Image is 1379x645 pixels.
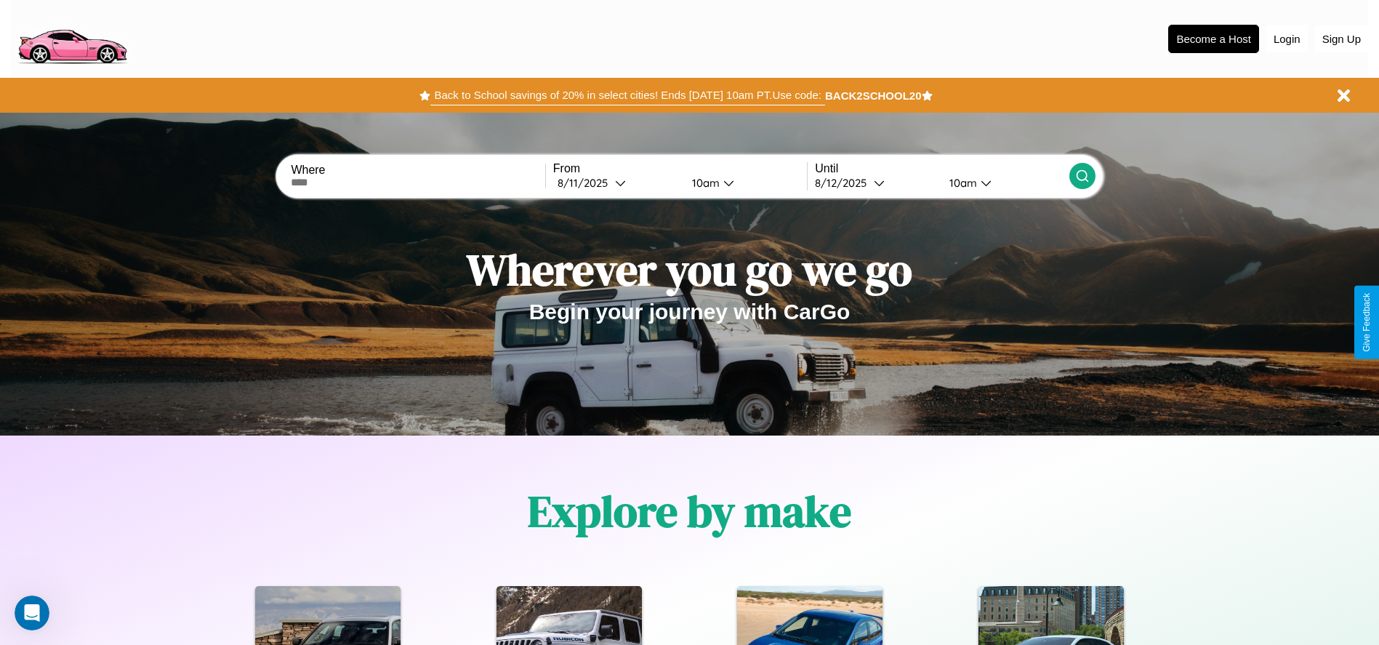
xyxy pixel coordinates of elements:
[815,176,874,190] div: 8 / 12 / 2025
[1266,25,1308,52] button: Login
[938,175,1069,191] button: 10am
[15,596,49,630] iframe: Intercom live chat
[430,85,824,105] button: Back to School savings of 20% in select cities! Ends [DATE] 10am PT.Use code:
[553,162,807,175] label: From
[291,164,544,177] label: Where
[11,7,133,68] img: logo
[1168,25,1259,53] button: Become a Host
[528,481,851,541] h1: Explore by make
[942,176,981,190] div: 10am
[558,176,615,190] div: 8 / 11 / 2025
[1315,25,1368,52] button: Sign Up
[815,162,1069,175] label: Until
[685,176,723,190] div: 10am
[825,89,922,102] b: BACK2SCHOOL20
[1362,293,1372,352] div: Give Feedback
[553,175,680,191] button: 8/11/2025
[680,175,808,191] button: 10am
